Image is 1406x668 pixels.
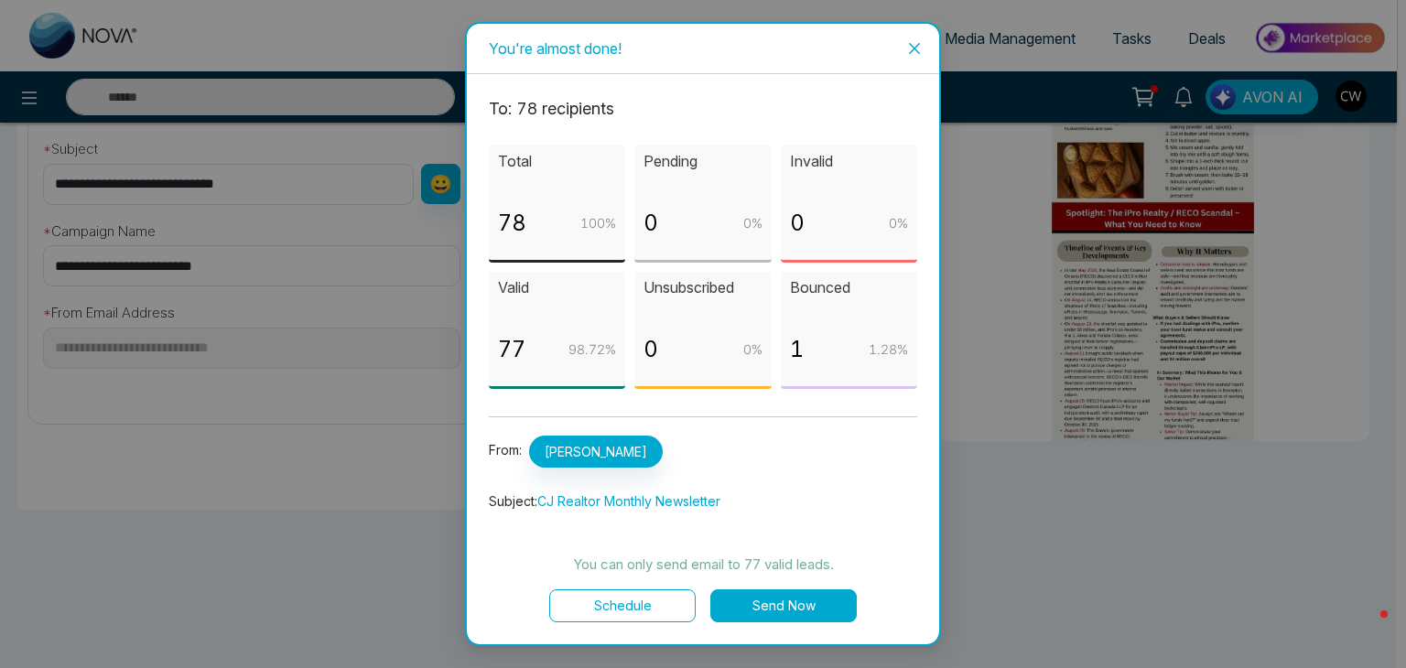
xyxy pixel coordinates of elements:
[644,206,658,241] p: 0
[489,554,917,576] p: You can only send email to 77 valid leads.
[498,206,526,241] p: 78
[869,339,908,360] p: 1.28 %
[790,206,805,241] p: 0
[890,24,939,73] button: Close
[498,150,616,173] p: Total
[907,41,922,56] span: close
[537,493,720,509] span: CJ Realtor Monthly Newsletter
[580,213,616,233] p: 100 %
[790,332,804,367] p: 1
[549,589,696,622] button: Schedule
[489,491,917,512] p: Subject:
[710,589,857,622] button: Send Now
[498,276,616,299] p: Valid
[1344,606,1388,650] iframe: Intercom live chat
[743,213,762,233] p: 0 %
[644,276,762,299] p: Unsubscribed
[489,38,917,59] div: You're almost done!
[644,150,762,173] p: Pending
[743,339,762,360] p: 0 %
[489,96,917,122] p: To: 78 recipient s
[498,332,525,367] p: 77
[644,332,658,367] p: 0
[790,150,908,173] p: Invalid
[790,276,908,299] p: Bounced
[489,436,917,468] p: From:
[568,339,616,360] p: 98.72 %
[889,213,908,233] p: 0 %
[529,436,663,468] span: [PERSON_NAME]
